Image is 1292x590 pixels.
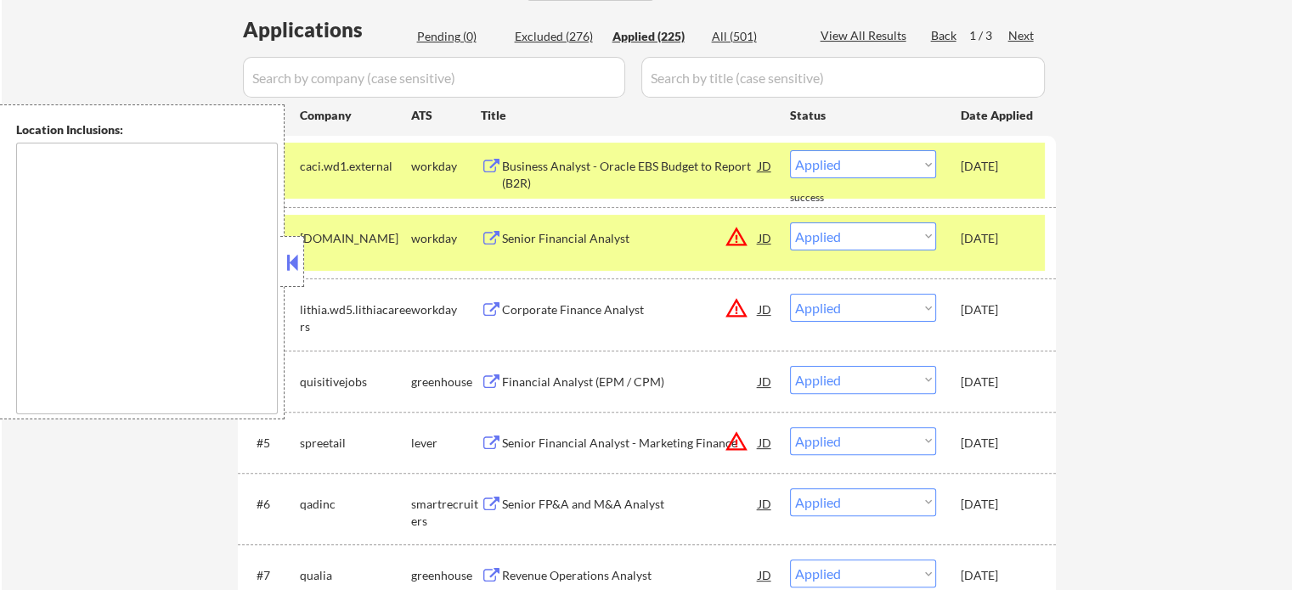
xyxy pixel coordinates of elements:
[969,27,1008,44] div: 1 / 3
[641,57,1045,98] input: Search by title (case sensitive)
[790,99,936,130] div: Status
[961,435,1035,452] div: [DATE]
[961,374,1035,391] div: [DATE]
[790,191,858,205] div: success
[502,435,759,452] div: Senior Financial Analyst - Marketing Finance
[502,496,759,513] div: Senior FP&A and M&A Analyst
[16,121,278,138] div: Location Inclusions:
[961,158,1035,175] div: [DATE]
[725,296,748,320] button: warning_amber
[300,567,411,584] div: qualia
[515,28,600,45] div: Excluded (276)
[961,301,1035,318] div: [DATE]
[712,28,797,45] div: All (501)
[757,222,774,253] div: JD
[417,28,502,45] div: Pending (0)
[411,496,481,529] div: smartrecruiters
[757,559,774,590] div: JD
[757,366,774,396] div: JD
[757,427,774,458] div: JD
[300,107,411,124] div: Company
[411,435,481,452] div: lever
[257,567,286,584] div: #7
[411,374,481,391] div: greenhouse
[612,28,697,45] div: Applied (225)
[502,567,759,584] div: Revenue Operations Analyst
[757,150,774,181] div: JD
[300,435,411,452] div: spreetail
[931,27,958,44] div: Back
[300,158,411,175] div: caci.wd1.external
[502,230,759,247] div: Senior Financial Analyst
[725,430,748,453] button: warning_amber
[411,567,481,584] div: greenhouse
[961,496,1035,513] div: [DATE]
[411,301,481,318] div: workday
[1008,27,1035,44] div: Next
[411,158,481,175] div: workday
[961,107,1035,124] div: Date Applied
[757,488,774,519] div: JD
[757,294,774,324] div: JD
[300,301,411,334] div: lithia.wd5.lithiacareers
[481,107,774,124] div: Title
[243,20,411,40] div: Applications
[821,27,911,44] div: View All Results
[502,374,759,391] div: Financial Analyst (EPM / CPM)
[502,301,759,318] div: Corporate Finance Analyst
[300,230,411,247] div: [DOMAIN_NAME]
[411,230,481,247] div: workday
[961,567,1035,584] div: [DATE]
[300,374,411,391] div: quisitivejobs
[300,496,411,513] div: qadinc
[411,107,481,124] div: ATS
[257,496,286,513] div: #6
[725,225,748,249] button: warning_amber
[257,435,286,452] div: #5
[502,158,759,191] div: Business Analyst - Oracle EBS Budget to Report (B2R)
[243,57,625,98] input: Search by company (case sensitive)
[961,230,1035,247] div: [DATE]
